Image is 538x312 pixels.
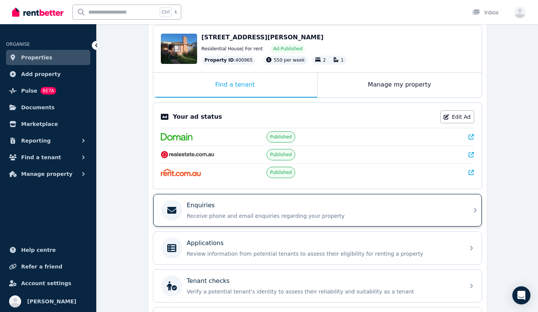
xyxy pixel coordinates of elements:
[6,242,90,258] a: Help centre
[161,151,215,158] img: RealEstate.com.au
[21,136,51,145] span: Reporting
[6,100,90,115] a: Documents
[21,245,56,255] span: Help centre
[202,56,256,65] div: : 400965
[6,150,90,165] button: Find a tenant
[6,42,30,47] span: ORGANISE
[21,53,52,62] span: Properties
[6,259,90,274] a: Refer a friend
[173,112,222,121] p: Your ad status
[153,194,482,227] a: EnquiriesReceive phone and email enquiries regarding your property
[153,232,482,264] a: ApplicationsReview information from potential tenants to assess their eligibility for renting a p...
[270,134,292,140] span: Published
[187,212,460,220] p: Receive phone and email enquiries regarding your property
[21,70,61,79] span: Add property
[161,133,193,141] img: Domain.com.au
[512,286,530,304] div: Open Intercom Messenger
[187,250,460,258] p: Review information from potential tenants to assess their eligibility for renting a property
[187,276,230,286] p: Tenant checks
[472,9,499,16] div: Inbox
[153,270,482,302] a: Tenant checksVerify a potential tenant's identity to assess their reliability and suitability as ...
[440,110,474,123] a: Edit Ad
[21,120,58,129] span: Marketplace
[21,153,61,162] span: Find a tenant
[12,6,63,18] img: RentBetter
[6,116,90,132] a: Marketplace
[187,288,460,295] p: Verify a potential tenant's identity to assess their reliability and suitability as a tenant
[270,152,292,158] span: Published
[187,239,224,248] p: Applications
[21,262,62,271] span: Refer a friend
[270,169,292,175] span: Published
[174,9,177,15] span: k
[40,87,56,95] span: BETA
[21,86,37,95] span: Pulse
[318,73,482,98] div: Manage my property
[323,57,326,63] span: 2
[6,83,90,98] a: PulseBETA
[341,57,344,63] span: 1
[27,297,76,306] span: [PERSON_NAME]
[6,276,90,291] a: Account settings
[161,169,201,176] img: Rent.com.au
[202,34,324,41] span: [STREET_ADDRESS][PERSON_NAME]
[6,133,90,148] button: Reporting
[21,279,71,288] span: Account settings
[160,7,171,17] span: Ctrl
[202,46,263,52] span: Residential House | For rent
[187,201,215,210] p: Enquiries
[6,67,90,82] a: Add property
[21,103,55,112] span: Documents
[274,57,305,63] span: 550 per week
[6,50,90,65] a: Properties
[273,46,302,52] span: Ad: Published
[6,166,90,182] button: Manage property
[21,169,72,179] span: Manage property
[153,73,317,98] div: Find a tenant
[205,57,234,63] span: Property ID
